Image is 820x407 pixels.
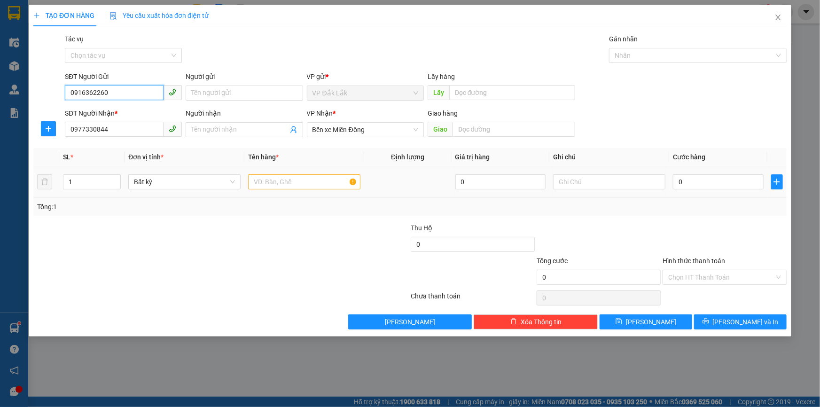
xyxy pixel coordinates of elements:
span: Định lượng [391,153,424,161]
span: Bến xe Miền Đông [312,123,418,137]
span: close [774,14,782,21]
span: Giao [428,122,453,137]
div: Người nhận [186,108,303,118]
button: Close [765,5,791,31]
span: plus [33,12,40,19]
span: [PERSON_NAME] [626,317,676,327]
div: SĐT Người Gửi [65,71,182,82]
span: [PERSON_NAME] [385,317,435,327]
div: Tổng: 1 [37,202,317,212]
span: Thu Hộ [411,224,432,232]
input: Dọc đường [453,122,575,137]
input: Dọc đường [449,85,575,100]
span: [PERSON_NAME] và In [713,317,779,327]
span: SL [63,153,70,161]
span: Tên hàng [248,153,279,161]
div: Người gửi [186,71,303,82]
th: Ghi chú [549,148,669,166]
button: plus [771,174,783,189]
span: Đơn vị tính [128,153,164,161]
span: Giá trị hàng [455,153,490,161]
button: printer[PERSON_NAME] và In [694,314,787,329]
button: [PERSON_NAME] [348,314,472,329]
span: Lấy hàng [428,73,455,80]
span: delete [510,318,517,326]
span: phone [169,125,176,133]
span: save [616,318,622,326]
span: Cước hàng [673,153,705,161]
span: plus [41,125,55,133]
label: Gán nhãn [609,35,638,43]
input: 0 [455,174,546,189]
span: TẠO ĐƠN HÀNG [33,12,94,19]
img: icon [109,12,117,20]
span: Giao hàng [428,110,458,117]
span: plus [772,178,782,186]
label: Tác vụ [65,35,84,43]
button: delete [37,174,52,189]
span: Bất kỳ [134,175,235,189]
button: save[PERSON_NAME] [600,314,692,329]
input: VD: Bàn, Ghế [248,174,360,189]
span: Tổng cước [537,257,568,265]
span: Xóa Thông tin [521,317,562,327]
span: VP Đắk Lắk [312,86,418,100]
span: VP Nhận [307,110,333,117]
span: user-add [290,126,297,133]
div: SĐT Người Nhận [65,108,182,118]
div: Chưa thanh toán [410,291,536,307]
span: Lấy [428,85,449,100]
div: VP gửi [307,71,424,82]
button: plus [41,121,56,136]
span: printer [703,318,709,326]
span: Yêu cầu xuất hóa đơn điện tử [109,12,209,19]
input: Ghi Chú [553,174,665,189]
label: Hình thức thanh toán [663,257,725,265]
span: phone [169,88,176,96]
button: deleteXóa Thông tin [474,314,598,329]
